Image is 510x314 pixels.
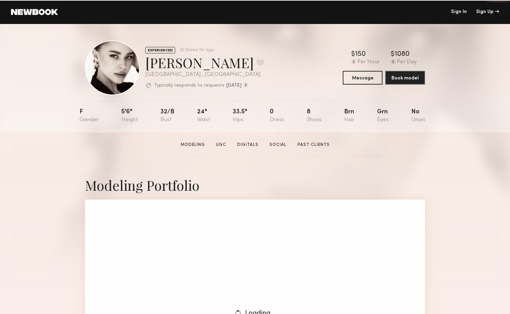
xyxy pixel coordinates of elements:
div: Brn [344,109,354,123]
div: $ [351,51,355,58]
a: Social [267,142,289,148]
div: 1080 [394,51,410,58]
div: 0 [270,109,284,123]
div: Online 1hr ago [185,48,214,52]
a: UGC [213,142,229,148]
div: 33.5" [233,109,247,123]
p: Typically responds to requests [154,83,224,88]
div: [PERSON_NAME] [145,53,264,72]
div: 24" [197,109,210,123]
div: 5'6" [121,109,138,123]
button: Message [343,71,382,85]
a: Sign In [451,10,467,14]
a: Past Clients [295,142,332,148]
div: 32/b [160,109,174,123]
b: [DATE] [226,83,242,88]
div: $ [391,51,394,58]
div: Per Day [397,59,417,65]
div: Grn [377,109,389,123]
div: 150 [355,51,366,58]
div: 8 [307,109,321,123]
div: No [411,109,425,123]
div: F [80,109,99,123]
div: Per Hour [357,59,380,65]
a: Modeling [178,142,208,148]
a: Digitals [234,142,261,148]
div: EXPERIENCED [145,47,175,53]
div: Modeling Portfolio [85,176,425,194]
button: Book model [385,71,425,85]
div: Sign Up [476,10,499,14]
div: [GEOGRAPHIC_DATA] , [GEOGRAPHIC_DATA] [145,72,264,78]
